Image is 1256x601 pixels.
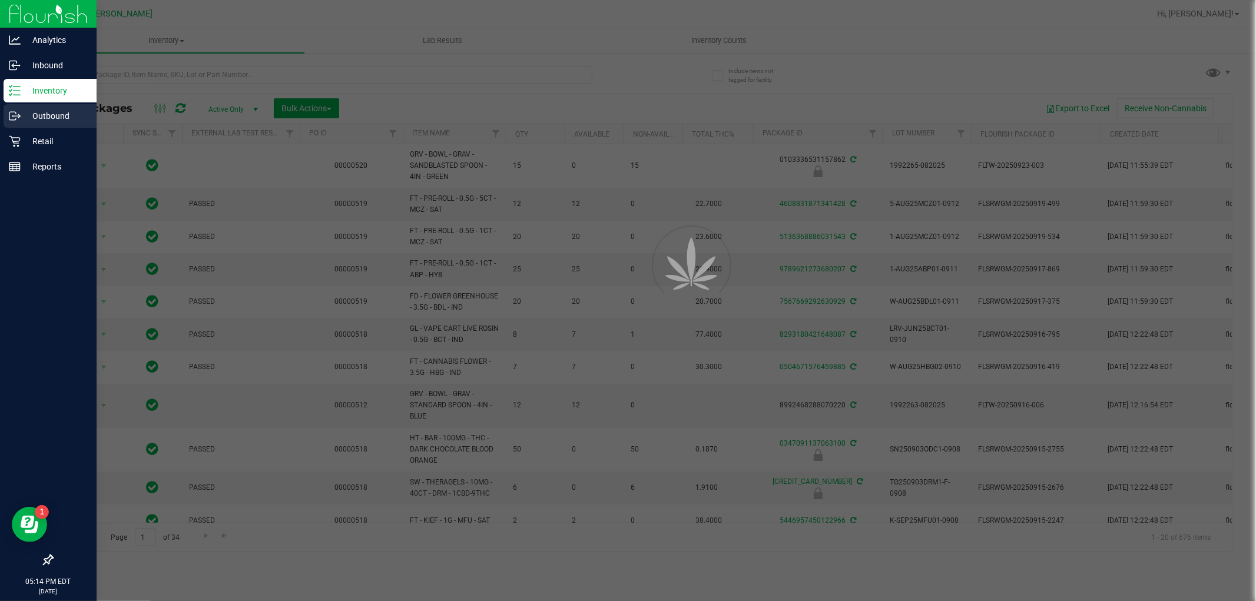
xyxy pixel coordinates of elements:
p: Retail [21,134,91,148]
inline-svg: Inventory [9,85,21,97]
p: Inbound [21,58,91,72]
inline-svg: Reports [9,161,21,172]
inline-svg: Outbound [9,110,21,122]
inline-svg: Analytics [9,34,21,46]
p: Analytics [21,33,91,47]
p: Outbound [21,109,91,123]
p: Reports [21,160,91,174]
p: 05:14 PM EDT [5,576,91,587]
iframe: Resource center [12,507,47,542]
iframe: Resource center unread badge [35,505,49,519]
inline-svg: Retail [9,135,21,147]
p: Inventory [21,84,91,98]
p: [DATE] [5,587,91,596]
inline-svg: Inbound [9,59,21,71]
